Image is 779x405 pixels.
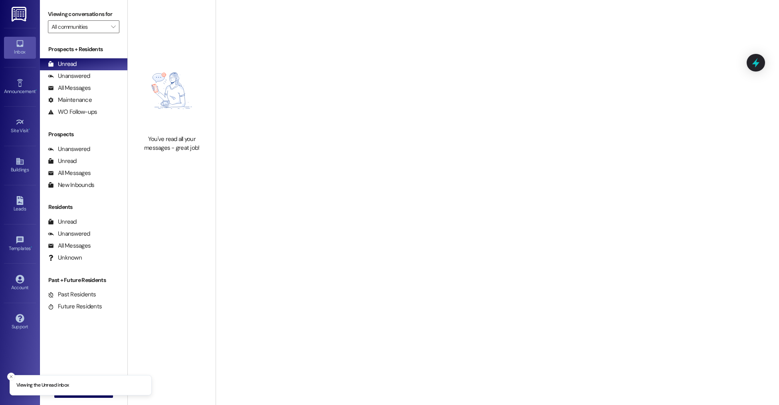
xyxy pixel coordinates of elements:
div: Prospects + Residents [40,45,127,54]
a: Buildings [4,155,36,176]
span: • [29,127,30,132]
img: empty-state [137,50,207,131]
div: Maintenance [48,96,92,104]
div: Unread [48,218,77,226]
span: • [36,87,37,93]
a: Leads [4,194,36,215]
div: Unanswered [48,145,90,153]
div: All Messages [48,242,91,250]
div: Unanswered [48,72,90,80]
i:  [111,24,115,30]
div: All Messages [48,169,91,177]
a: Support [4,312,36,333]
p: Viewing the Unread inbox [16,382,69,389]
img: ResiDesk Logo [12,7,28,22]
div: All Messages [48,84,91,92]
div: You've read all your messages - great job! [137,135,207,152]
div: Unread [48,157,77,165]
div: Unanswered [48,230,90,238]
a: Inbox [4,37,36,58]
a: Site Visit • [4,115,36,137]
input: All communities [52,20,107,33]
div: Residents [40,203,127,211]
div: New Inbounds [48,181,94,189]
div: Past Residents [48,290,96,299]
label: Viewing conversations for [48,8,119,20]
div: Future Residents [48,302,102,311]
div: WO Follow-ups [48,108,97,116]
div: Prospects [40,130,127,139]
div: Past + Future Residents [40,276,127,284]
a: Templates • [4,233,36,255]
button: Close toast [7,373,15,381]
span: • [31,244,32,250]
a: Account [4,272,36,294]
div: Unknown [48,254,82,262]
div: Unread [48,60,77,68]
